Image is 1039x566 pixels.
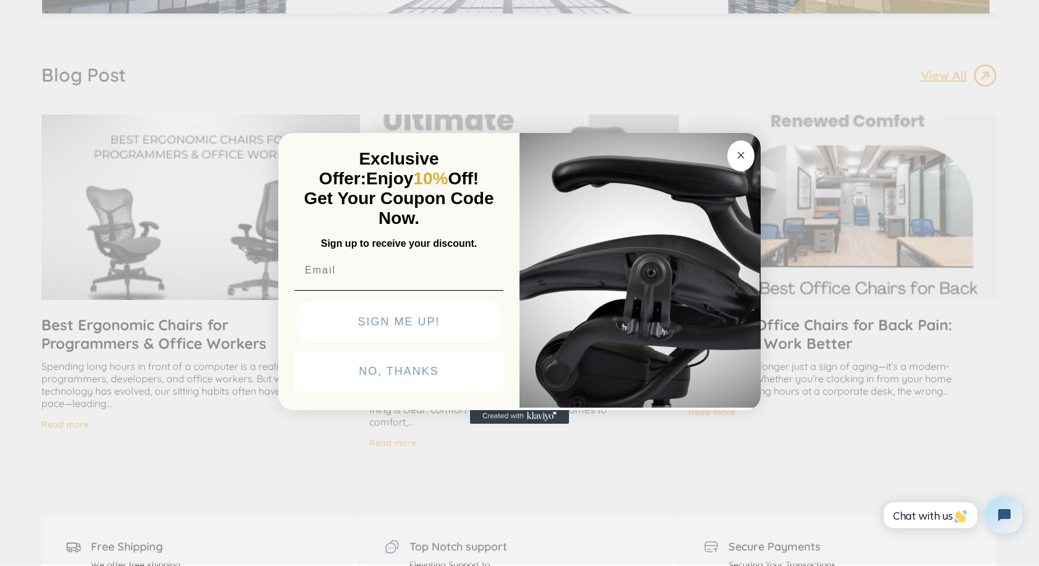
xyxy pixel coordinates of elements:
[297,301,501,342] button: SIGN ME UP!
[413,169,448,188] span: 10%
[470,409,569,424] a: Created with Klaviyo - opens in a new tab
[294,290,503,291] img: underline
[870,486,1033,544] iframe: Tidio Chat
[727,140,755,171] button: Close dialog
[304,189,494,228] span: Get Your Coupon Code Now.
[319,149,439,188] span: Exclusive Offer:
[321,238,477,249] span: Sign up to receive your discount.
[294,351,503,392] button: NO, THANKS
[519,131,761,408] img: 92d77583-a095-41f6-84e7-858462e0427a.jpeg
[294,258,503,283] input: Email
[366,169,479,188] span: Enjoy Off!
